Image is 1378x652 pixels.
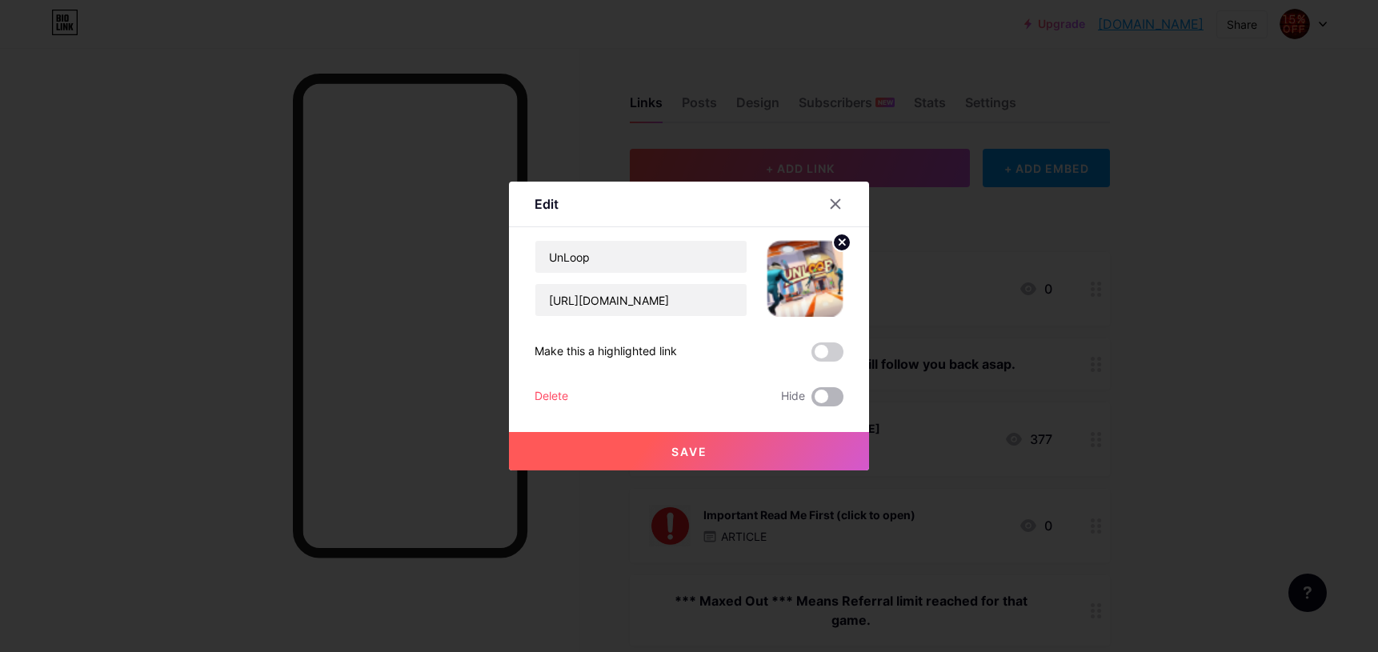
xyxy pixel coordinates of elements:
[535,241,747,273] input: Title
[671,445,707,458] span: Save
[781,387,805,406] span: Hide
[767,240,843,317] img: link_thumbnail
[509,432,869,470] button: Save
[535,387,568,406] div: Delete
[535,342,677,362] div: Make this a highlighted link
[535,284,747,316] input: URL
[535,194,559,214] div: Edit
